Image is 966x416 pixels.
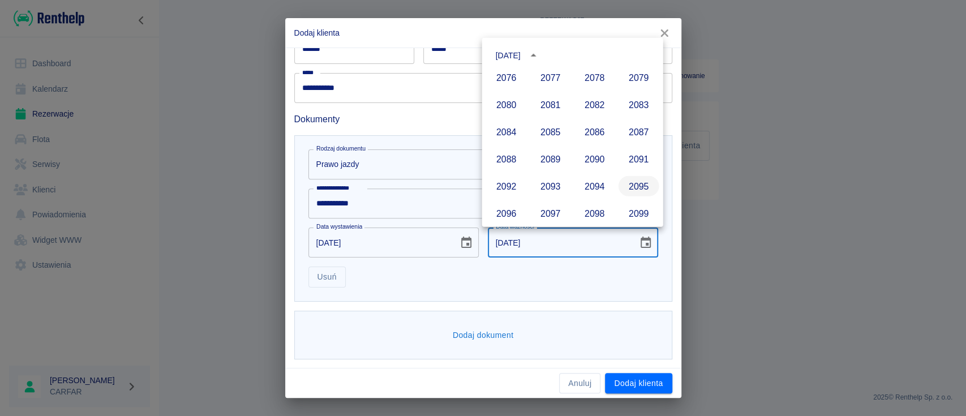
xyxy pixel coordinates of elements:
[530,122,571,142] button: 2085
[488,228,630,258] input: DD-MM-YYYY
[574,176,615,196] button: 2094
[308,228,450,258] input: DD-MM-YYYY
[605,373,672,394] button: Dodaj klienta
[496,49,521,61] div: [DATE]
[574,122,615,142] button: 2086
[486,203,527,224] button: 2096
[486,176,527,196] button: 2092
[574,95,615,115] button: 2082
[574,149,615,169] button: 2090
[574,67,615,88] button: 2078
[530,149,571,169] button: 2089
[619,149,659,169] button: 2091
[619,203,659,224] button: 2099
[530,67,571,88] button: 2077
[294,112,672,126] h6: Dokumenty
[308,267,346,288] button: Usuń
[448,325,518,346] button: Dodaj dokument
[523,46,543,65] button: year view is open, switch to calendar view
[634,231,657,254] button: Choose date, selected date is 10 gru 2012
[316,144,366,153] label: Rodzaj dokumentu
[619,122,659,142] button: 2087
[619,67,659,88] button: 2079
[308,149,658,179] div: Prawo jazdy
[486,149,527,169] button: 2088
[285,18,681,48] h2: Dodaj klienta
[559,373,600,394] button: Anuluj
[574,203,615,224] button: 2098
[619,95,659,115] button: 2083
[530,95,571,115] button: 2081
[486,67,527,88] button: 2076
[530,203,571,224] button: 2097
[486,95,527,115] button: 2080
[619,176,659,196] button: 2095
[455,231,478,254] button: Choose date, selected date is 10 gru 2002
[316,222,362,231] label: Data wystawienia
[486,122,527,142] button: 2084
[530,176,571,196] button: 2093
